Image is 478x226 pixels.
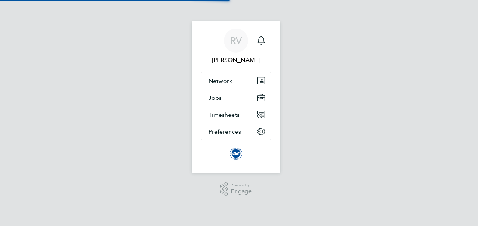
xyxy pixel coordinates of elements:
button: Timesheets [201,106,271,123]
img: brightonandhovealbion-logo-retina.png [230,148,242,160]
a: Powered byEngage [220,182,252,196]
a: RV[PERSON_NAME] [201,29,271,65]
button: Jobs [201,89,271,106]
span: Powered by [231,182,252,188]
span: Network [209,77,232,84]
a: Go to home page [201,148,271,160]
nav: Main navigation [192,21,280,173]
span: Jobs [209,94,222,101]
button: Preferences [201,123,271,140]
span: Richard Valder-Davis [201,56,271,65]
span: Preferences [209,128,241,135]
span: RV [230,36,242,45]
span: Timesheets [209,111,240,118]
span: Engage [231,188,252,195]
button: Network [201,72,271,89]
